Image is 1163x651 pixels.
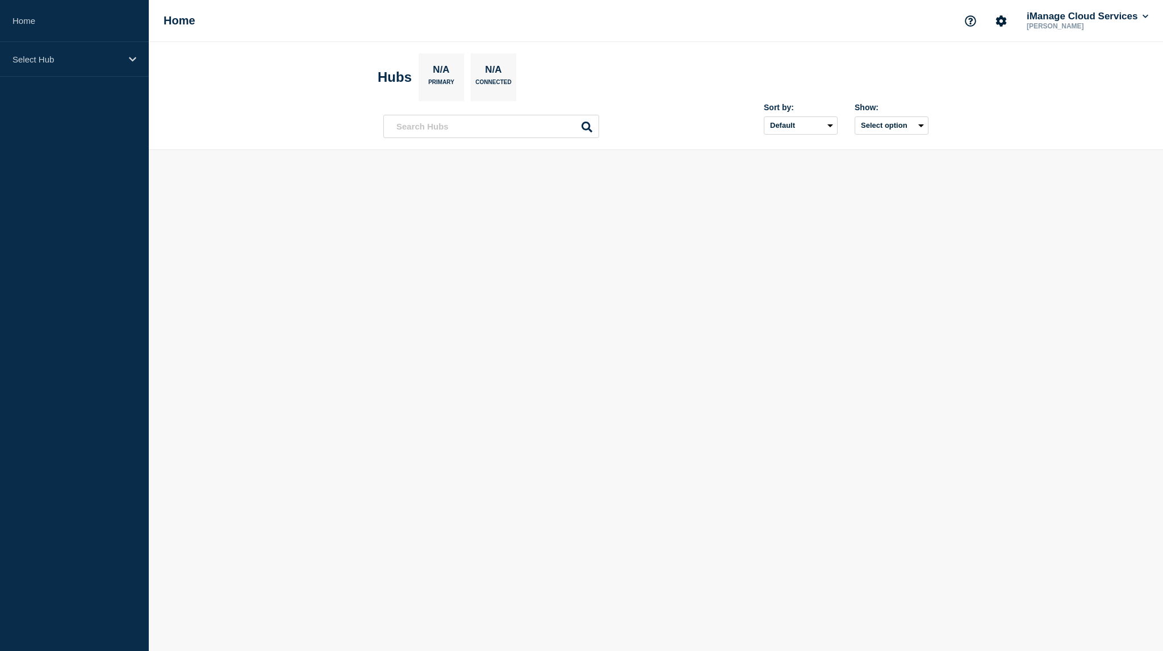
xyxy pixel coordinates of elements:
button: Support [959,9,982,33]
input: Search Hubs [383,115,599,138]
button: Select option [855,116,928,135]
p: N/A [429,64,454,79]
p: N/A [481,64,506,79]
p: Primary [428,79,454,91]
button: iManage Cloud Services [1024,11,1151,22]
select: Sort by [764,116,838,135]
p: [PERSON_NAME] [1024,22,1143,30]
div: Sort by: [764,103,838,112]
h2: Hubs [378,69,412,85]
h1: Home [164,14,195,27]
p: Connected [475,79,511,91]
p: Select Hub [12,55,122,64]
button: Account settings [989,9,1013,33]
div: Show: [855,103,928,112]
